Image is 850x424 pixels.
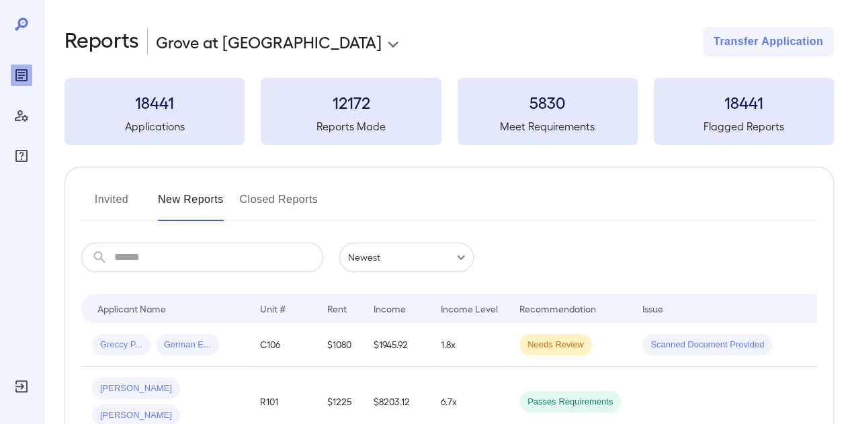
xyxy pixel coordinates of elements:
button: Invited [81,189,142,221]
div: Reports [11,65,32,86]
h3: 18441 [654,91,834,113]
button: Transfer Application [703,27,834,56]
div: Income [374,300,406,316]
div: Issue [642,300,664,316]
button: New Reports [158,189,224,221]
p: Grove at [GEOGRAPHIC_DATA] [156,31,382,52]
span: [PERSON_NAME] [92,409,180,422]
span: [PERSON_NAME] [92,382,180,395]
span: Greccy P... [92,339,151,351]
div: Newest [339,243,474,272]
h5: Meet Requirements [458,118,638,134]
h3: 5830 [458,91,638,113]
td: $1080 [316,323,363,367]
span: Needs Review [519,339,592,351]
div: Manage Users [11,105,32,126]
td: C106 [249,323,316,367]
button: Closed Reports [240,189,318,221]
summary: 18441Applications12172Reports Made5830Meet Requirements18441Flagged Reports [65,78,834,145]
div: Unit # [260,300,286,316]
span: Scanned Document Provided [642,339,772,351]
h5: Applications [65,118,245,134]
h3: 18441 [65,91,245,113]
h5: Flagged Reports [654,118,834,134]
h3: 12172 [261,91,441,113]
div: Log Out [11,376,32,397]
h5: Reports Made [261,118,441,134]
div: FAQ [11,145,32,167]
div: Applicant Name [97,300,166,316]
span: German E... [156,339,219,351]
div: Rent [327,300,349,316]
span: Passes Requirements [519,396,621,409]
h2: Reports [65,27,139,56]
td: $1945.92 [363,323,430,367]
td: 1.8x [430,323,509,367]
div: Income Level [441,300,498,316]
div: Recommendation [519,300,596,316]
